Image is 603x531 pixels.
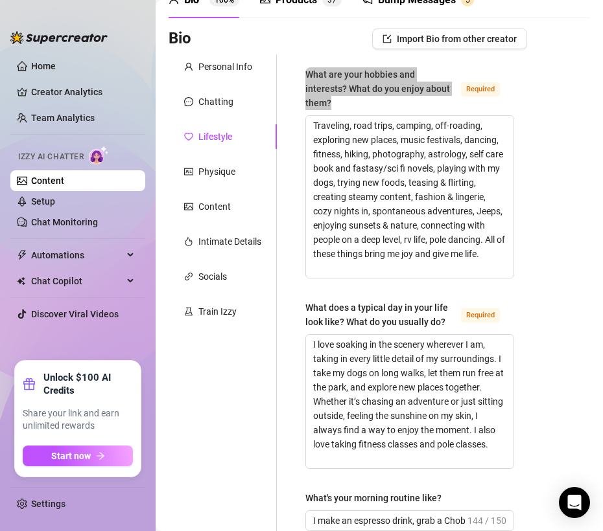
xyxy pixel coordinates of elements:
[306,335,514,468] textarea: What does a typical day in your life look like? What do you usually do?
[23,446,133,466] button: Start nowarrow-right
[198,60,252,74] div: Personal Info
[23,378,36,390] span: gift
[198,269,227,284] div: Socials
[198,304,237,319] div: Train Izzy
[184,97,193,106] span: message
[383,34,392,43] span: import
[559,487,590,518] div: Open Intercom Messenger
[184,237,193,246] span: fire
[51,451,91,461] span: Start now
[89,146,109,164] img: AI Chatter
[305,67,514,110] label: What are your hobbies and interests? What do you enjoy about them?
[31,245,123,265] span: Automations
[467,514,506,528] span: 144 / 150
[461,82,500,96] span: Required
[184,132,193,141] span: heart
[169,28,191,49] h3: Bio
[31,196,55,207] a: Setup
[313,514,465,528] input: What's your morning routine like?
[184,307,193,316] span: experiment
[305,300,456,329] div: What does a typical day in your life look like? What do you usually do?
[17,250,27,260] span: thunderbolt
[31,499,65,509] a: Settings
[23,407,133,433] span: Share your link and earn unlimited rewards
[31,61,56,71] a: Home
[305,300,514,329] label: What does a typical day in your life look like? What do you usually do?
[96,451,105,460] span: arrow-right
[31,271,123,291] span: Chat Copilot
[17,277,25,286] img: Chat Copilot
[198,199,231,214] div: Content
[184,272,193,281] span: link
[198,234,261,249] div: Intimate Details
[184,167,193,176] span: idcard
[31,309,119,319] a: Discover Viral Videos
[31,175,64,186] a: Content
[31,113,95,123] a: Team Analytics
[43,371,133,397] strong: Unlock $100 AI Credits
[184,202,193,211] span: picture
[184,62,193,71] span: user
[305,491,442,505] div: What's your morning routine like?
[306,116,514,278] textarea: What are your hobbies and interests? What do you enjoy about them?
[31,217,98,227] a: Chat Monitoring
[198,95,233,109] div: Chatting
[18,151,84,163] span: Izzy AI Chatter
[397,34,517,44] span: Import Bio from other creator
[198,164,235,179] div: Physique
[372,28,527,49] button: Import Bio from other creator
[305,491,451,505] label: What's your morning routine like?
[305,67,456,110] div: What are your hobbies and interests? What do you enjoy about them?
[198,130,232,144] div: Lifestyle
[10,31,108,44] img: logo-BBDzfeDw.svg
[461,308,500,322] span: Required
[31,82,135,102] a: Creator Analytics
